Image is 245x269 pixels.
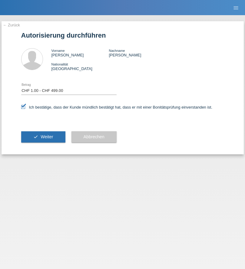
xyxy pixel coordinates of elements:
span: Abbrechen [84,134,104,139]
div: [PERSON_NAME] [109,48,166,57]
i: menu [233,5,239,11]
button: check Weiter [21,131,65,143]
button: Abbrechen [71,131,117,143]
span: Nationalität [51,62,68,66]
div: [PERSON_NAME] [51,48,109,57]
label: Ich bestätige, dass der Kunde mündlich bestätigt hat, dass er mit einer Bonitätsprüfung einversta... [21,105,213,109]
a: menu [230,6,242,9]
i: check [33,134,38,139]
span: Nachname [109,49,125,52]
h1: Autorisierung durchführen [21,32,224,39]
span: Weiter [41,134,53,139]
a: ← Zurück [3,23,20,27]
span: Vorname [51,49,65,52]
div: [GEOGRAPHIC_DATA] [51,62,109,71]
